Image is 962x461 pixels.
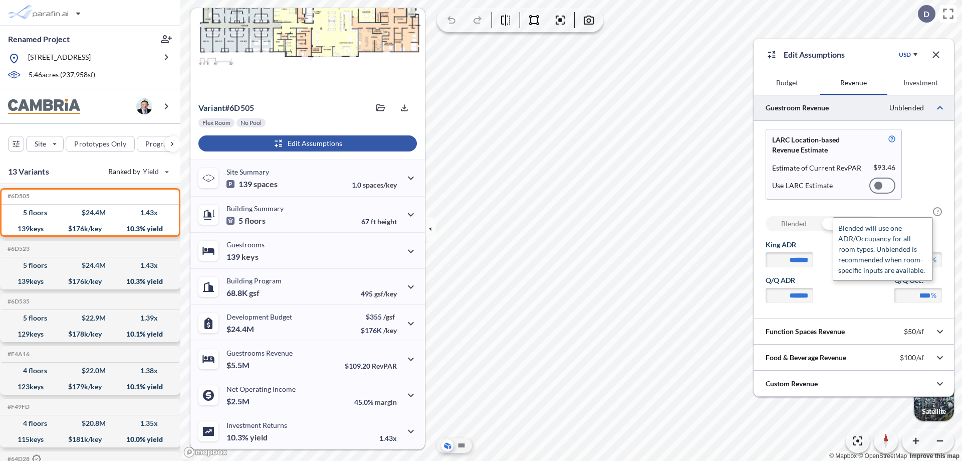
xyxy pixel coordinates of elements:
[226,421,287,429] p: Investment Returns
[8,99,80,114] img: BrandImage
[766,327,845,337] p: Function Spaces Revenue
[249,288,260,298] span: gsf
[6,245,30,252] h5: Click to copy the code
[226,385,296,393] p: Net Operating Income
[361,326,397,335] p: $176K
[784,49,845,61] p: Edit Assumptions
[145,139,173,149] p: Program
[226,179,278,189] p: 139
[242,252,259,262] span: keys
[910,452,959,459] a: Improve this map
[772,181,833,190] p: Use LARC Estimate
[931,290,936,300] label: %
[74,139,126,149] p: Prototypes Only
[838,224,925,274] span: Blended will use one ADR/Occupancy for all room types. Unblended is recommended when room-specifi...
[202,119,230,127] p: Flex Room
[923,10,929,19] p: D
[28,52,91,65] p: [STREET_ADDRESS]
[198,135,417,151] button: Edit Assumptions
[754,71,820,95] button: Budget
[354,398,397,406] p: 45.0%
[371,217,376,226] span: ft
[226,168,269,176] p: Site Summary
[226,204,284,213] p: Building Summary
[250,432,268,442] span: yield
[361,289,397,298] p: 495
[352,181,397,189] p: 1.0
[241,119,262,127] p: No Pool
[183,446,227,458] a: Mapbox homepage
[226,252,259,262] p: 139
[226,360,251,370] p: $5.5M
[899,51,911,59] div: USD
[226,349,293,357] p: Guestrooms Revenue
[766,240,813,250] label: King ADR
[198,103,225,112] span: Variant
[766,216,822,231] div: Blended
[820,71,887,95] button: Revenue
[374,289,397,298] span: gsf/key
[829,452,857,459] a: Mapbox
[361,217,397,226] p: 67
[226,288,260,298] p: 68.8K
[383,313,395,321] span: /gsf
[345,362,397,370] p: $109.20
[66,136,135,152] button: Prototypes Only
[8,34,70,45] p: Renamed Project
[6,298,30,305] h5: Click to copy the code
[772,135,865,155] p: LARC Location-based Revenue Estimate
[6,193,30,200] h5: Click to copy the code
[441,439,453,451] button: Aerial View
[198,103,254,113] p: # 6d505
[766,353,846,363] p: Food & Beverage Revenue
[245,216,266,226] span: floors
[922,407,946,415] p: Satellite
[254,179,278,189] span: spaces
[766,275,813,285] label: Q/Q ADR
[375,398,397,406] span: margin
[143,167,159,177] span: Yield
[772,163,862,173] p: Estimate of Current RevPAR
[226,313,292,321] p: Development Budget
[361,313,397,321] p: $355
[377,217,397,226] span: height
[900,353,924,362] p: $100/sf
[931,255,936,265] label: %
[914,381,954,421] button: Switcher ImageSatellite
[136,98,152,114] img: user logo
[26,136,64,152] button: Site
[6,351,30,358] h5: Click to copy the code
[226,216,266,226] p: 5
[29,70,95,81] p: 5.46 acres ( 237,958 sf)
[226,276,282,285] p: Building Program
[904,327,924,336] p: $50/sf
[6,403,30,410] h5: Click to copy the code
[873,163,895,173] p: $ 93.46
[383,326,397,335] span: /key
[137,136,191,152] button: Program
[372,362,397,370] span: RevPAR
[379,434,397,442] p: 1.43x
[226,432,268,442] p: 10.3%
[887,71,954,95] button: Investment
[35,139,46,149] p: Site
[455,439,467,451] button: Site Plan
[226,324,256,334] p: $24.4M
[100,164,175,180] button: Ranked by Yield
[914,381,954,421] img: Switcher Image
[766,379,818,389] p: Custom Revenue
[822,216,879,231] div: Unblended
[933,207,942,216] span: ?
[8,166,49,178] p: 13 Variants
[858,452,907,459] a: OpenStreetMap
[226,396,251,406] p: $2.5M
[363,181,397,189] span: spaces/key
[226,240,265,249] p: Guestrooms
